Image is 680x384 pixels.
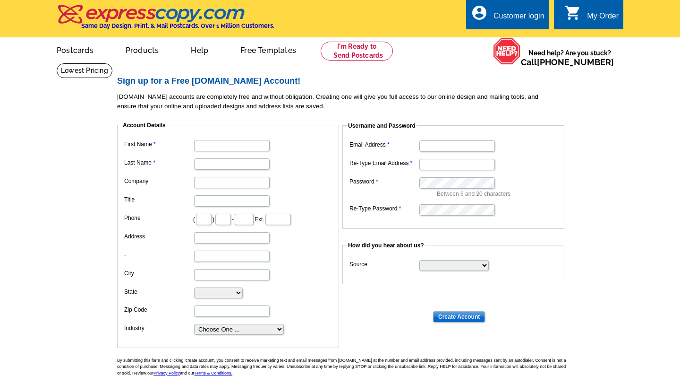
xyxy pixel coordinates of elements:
img: help [493,37,521,65]
label: First Name [124,140,193,148]
label: Re-Type Password [349,204,418,213]
a: Help [176,38,223,61]
div: My Order [587,12,619,25]
span: Need help? Are you stuck? [521,48,619,67]
a: Privacy Policy [153,371,180,375]
a: Free Templates [225,38,311,61]
p: Between 6 and 20 characters [437,190,560,198]
p: [DOMAIN_NAME] accounts are completely free and without obligation. Creating one will give you ful... [117,92,570,111]
span: Call [521,57,614,67]
a: [PHONE_NUMBER] [537,57,614,67]
label: Email Address [349,140,418,149]
p: By submitting this form and clicking 'create account', you consent to receive marketing text and ... [117,358,570,377]
input: Create Account [433,311,485,323]
h4: Same Day Design, Print, & Mail Postcards. Over 1 Million Customers. [81,22,274,29]
label: City [124,269,193,278]
a: Same Day Design, Print, & Mail Postcards. Over 1 Million Customers. [57,11,274,29]
legend: Account Details [122,121,167,130]
label: State [124,288,193,296]
legend: How did you hear about us? [347,241,425,250]
label: Last Name [124,158,193,167]
label: Title [124,195,193,204]
div: Customer login [493,12,544,25]
i: account_circle [471,4,488,21]
a: shopping_cart My Order [564,10,619,22]
i: shopping_cart [564,4,581,21]
a: account_circle Customer login [471,10,544,22]
label: Zip Code [124,305,193,314]
legend: Username and Password [347,122,416,130]
label: Industry [124,324,193,332]
label: Phone [124,214,193,222]
label: Re-Type Email Address [349,159,418,167]
label: Password [349,177,418,186]
a: Postcards [42,38,109,61]
dd: ( ) - Ext. [122,211,334,226]
label: Address [124,232,193,241]
label: Source [349,260,418,269]
label: Company [124,177,193,185]
h2: Sign up for a Free [DOMAIN_NAME] Account! [117,76,570,87]
label: - [124,251,193,259]
a: Products [110,38,174,61]
a: Terms & Conditions. [195,371,233,375]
